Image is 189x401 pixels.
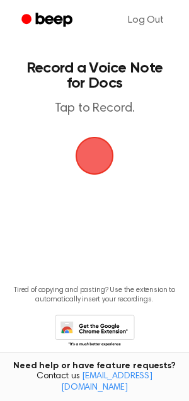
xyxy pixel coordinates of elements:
[61,372,152,392] a: [EMAIL_ADDRESS][DOMAIN_NAME]
[13,8,84,33] a: Beep
[10,286,179,305] p: Tired of copying and pasting? Use the extension to automatically insert your recordings.
[8,371,181,393] span: Contact us
[115,5,176,35] a: Log Out
[76,137,113,175] img: Beep Logo
[23,101,166,117] p: Tap to Record.
[23,61,166,91] h1: Record a Voice Note for Docs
